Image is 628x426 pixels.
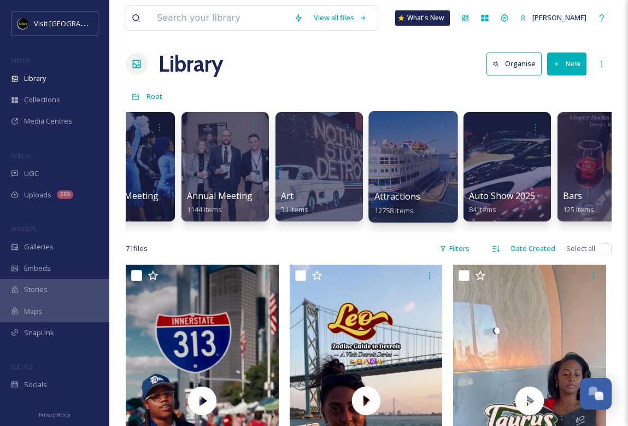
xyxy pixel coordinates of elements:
span: Galleries [24,242,54,252]
button: New [547,52,586,75]
span: 12758 items [374,205,414,215]
span: Media Centres [24,116,72,126]
a: View all files [308,7,372,28]
a: Annual Meeting (Eblast)1144 items [187,191,285,214]
a: [PERSON_NAME] [514,7,592,28]
a: Organise [486,52,547,75]
span: COLLECT [11,151,34,160]
a: Annual Meeting [93,191,159,214]
span: Privacy Policy [39,411,71,418]
span: Embeds [24,263,51,273]
div: Filters [434,238,475,259]
span: Root [146,91,162,101]
span: UGC [24,168,39,179]
span: Select all [566,243,595,254]
span: Socials [24,380,47,390]
img: VISIT%20DETROIT%20LOGO%20-%20BLACK%20BACKGROUND.png [17,18,28,29]
span: Uploads [24,190,51,200]
span: Annual Meeting (Eblast) [187,190,285,202]
span: Attractions [374,190,421,202]
span: [PERSON_NAME] [532,13,586,22]
span: Collections [24,95,60,105]
span: 125 items [563,205,594,214]
div: Date Created [506,238,561,259]
a: Root [146,90,162,103]
div: 285 [57,190,73,199]
span: SOCIALS [11,363,33,371]
span: Annual Meeting [93,190,159,202]
span: Visit [GEOGRAPHIC_DATA] [34,18,119,28]
button: Organise [486,52,542,75]
a: Auto Show 202584 items [469,191,535,214]
span: 1144 items [187,205,222,214]
a: Attractions12758 items [374,191,421,215]
a: Library [159,48,223,80]
span: MEDIA [11,56,30,65]
span: Library [24,73,46,84]
span: WIDGETS [11,225,36,233]
span: Art [281,190,294,202]
button: Open Chat [580,378,612,410]
a: What's New [395,10,450,26]
input: Search your library [151,6,289,30]
span: 71 file s [126,243,148,254]
span: Bars [563,190,582,202]
a: Art31 items [281,191,308,214]
span: Maps [24,306,42,317]
span: 31 items [281,205,308,214]
a: Privacy Policy [39,407,71,421]
a: Bars125 items [563,191,594,214]
span: Stories [24,284,48,295]
span: SnapLink [24,328,54,338]
span: 84 items [469,205,496,214]
span: Auto Show 2025 [469,190,535,202]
